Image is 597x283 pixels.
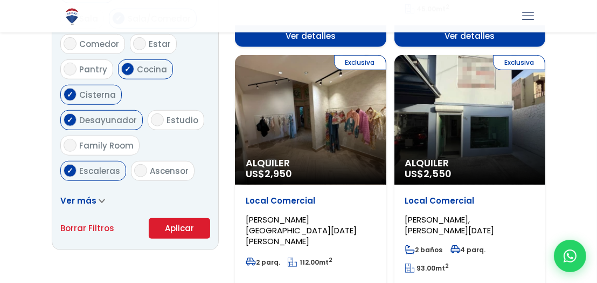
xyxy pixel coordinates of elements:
span: 2,550 [424,167,452,180]
span: 2,950 [265,167,292,180]
input: Cocina [121,63,134,76]
span: Cisterna [79,89,116,100]
input: Family Room [64,139,77,152]
span: Exclusiva [493,55,545,70]
a: mobile menu [519,7,537,25]
span: Ver más [60,195,96,206]
span: Estar [149,38,171,50]
span: [PERSON_NAME], [PERSON_NAME][DATE] [405,214,495,236]
input: Estudio [151,113,164,126]
span: 93.00 [417,264,436,273]
input: Estar [133,37,146,50]
button: Aplicar [149,218,210,239]
span: Alquiler [405,158,535,169]
span: Exclusiva [334,55,386,70]
span: mt [405,264,449,273]
span: Ver detalles [235,25,386,47]
sup: 2 [329,256,332,264]
input: Cisterna [64,88,77,101]
span: Estudio [166,114,198,126]
span: 2 baños [405,245,443,254]
span: 2 parq. [246,258,280,267]
input: Escaleras [64,164,77,177]
a: Borrar Filtros [60,221,114,235]
p: Local Comercial [246,196,376,206]
span: US$ [246,167,292,180]
span: Cocina [137,64,167,75]
span: mt [288,258,332,267]
img: Logo de REMAX [63,7,81,26]
span: 112.00 [300,258,319,267]
span: Ver detalles [394,25,546,47]
span: 4 parq. [450,245,486,254]
a: Ver más [60,195,105,206]
input: Desayunador [64,113,77,126]
span: Comedor [79,38,119,50]
input: Comedor [64,37,77,50]
sup: 2 [446,262,449,270]
input: Pantry [64,63,77,76]
span: Alquiler [246,158,376,169]
span: Escaleras [79,165,120,177]
p: Local Comercial [405,196,535,206]
span: Family Room [79,140,134,151]
span: Pantry [79,64,107,75]
span: [PERSON_NAME][GEOGRAPHIC_DATA][DATE][PERSON_NAME] [246,214,357,247]
span: US$ [405,167,452,180]
span: Ascensor [150,165,189,177]
input: Ascensor [134,164,147,177]
span: Desayunador [79,114,137,126]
